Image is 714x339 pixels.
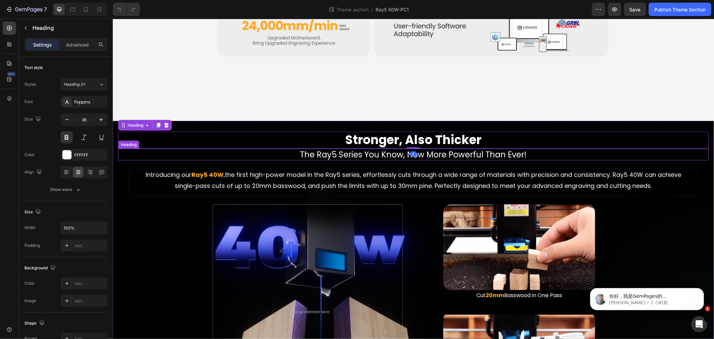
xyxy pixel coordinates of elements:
[113,3,140,16] div: Undo/Redo
[24,264,57,273] div: Background
[24,65,43,71] div: Text style
[297,133,304,138] div: 0
[24,81,36,87] div: Styles
[376,6,409,13] span: Ray5 40W-PC1
[24,99,33,105] div: Font
[654,6,706,13] div: Publish Theme Section
[44,5,47,13] p: 7
[691,316,707,332] iframe: Intercom live chat
[181,290,217,296] div: Drop element here
[61,222,107,234] input: Auto
[371,6,373,13] span: /
[33,41,52,48] p: Settings
[330,186,482,271] img: gempages_490436405370029203-516a900e-7a73-47cc-b7d1-94d20b7e6508.gif
[335,6,370,13] span: Theme section
[649,3,711,16] button: Publish Theme Section
[24,298,36,304] div: Image
[66,41,89,48] p: Advanced
[6,71,16,77] div: 450
[74,152,106,158] div: FFFFFF
[29,19,115,65] span: 你好，我是GemPages的[PERSON_NAME]。 我想跟进一下，确认你有没有机会查看我的最后评论。如果你有任何问题，请不要犹豫，让我知道；我很乐意帮助你。请注意：如果没有回复，这个聊天框...
[24,225,35,231] div: Width
[373,273,391,280] strong: 20mm
[24,280,35,286] div: Color
[705,306,710,312] span: 1
[5,130,596,142] h2: The Ray5 Series You Know, Now More Powerful Than Ever!
[113,19,714,339] iframe: Design area
[24,152,35,158] div: Color
[3,3,50,16] button: 7
[630,7,641,12] span: Save
[79,152,111,160] strong: Ray5 40W
[24,115,42,124] div: Size
[51,186,82,193] div: Show more
[29,26,115,32] p: Message from Annie, sent 2 小时前
[24,184,107,196] button: Show more
[62,152,569,171] span: the first high-power model in the Ray5 series, effortlessly cuts through a wide range of material...
[7,123,25,129] div: Heading
[24,168,43,177] div: Align
[24,208,42,217] div: Size
[74,281,106,287] div: Add...
[61,78,107,90] button: Heading 2*
[64,81,85,87] span: Heading 2*
[312,272,501,282] p: Cut Basswood in One Pass
[74,298,106,304] div: Add...
[624,3,646,16] button: Save
[32,24,105,32] p: Heading
[74,99,106,105] div: Poppins
[74,243,106,249] div: Add...
[24,319,46,328] div: Shape
[28,151,573,173] p: Introducing our ,
[580,274,714,321] iframe: Intercom notifications 消息
[24,243,40,249] div: Padding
